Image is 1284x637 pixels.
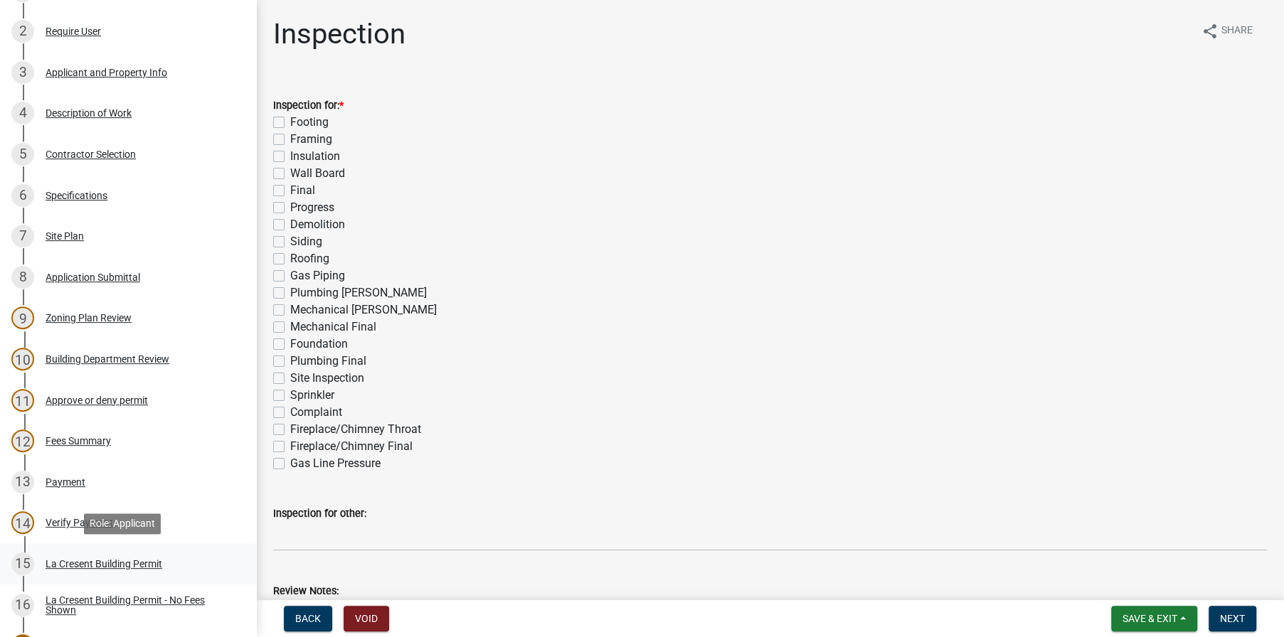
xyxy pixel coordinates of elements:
label: Mechanical [PERSON_NAME] [290,301,437,318]
label: Gas Line Pressure [290,455,381,472]
div: 3 [11,61,34,84]
label: Sprinkler [290,387,334,404]
div: 16 [11,594,34,616]
button: Save & Exit [1111,606,1197,631]
label: Demolition [290,216,345,233]
span: Next [1220,613,1245,624]
div: 7 [11,225,34,247]
div: 5 [11,143,34,166]
div: 2 [11,20,34,43]
button: Back [284,606,332,631]
label: Plumbing Final [290,353,366,370]
div: Contractor Selection [46,149,136,159]
div: Payment [46,477,85,487]
label: Insulation [290,148,340,165]
label: Siding [290,233,322,250]
div: Role: Applicant [84,513,161,534]
div: Description of Work [46,108,132,118]
button: Next [1209,606,1256,631]
label: Footing [290,114,329,131]
div: 8 [11,266,34,289]
h1: Inspection [273,17,405,51]
div: 14 [11,511,34,534]
div: Zoning Plan Review [46,313,132,323]
div: 12 [11,429,34,452]
label: Inspection for: [273,101,344,111]
div: Application Submittal [46,272,140,282]
button: Void [344,606,389,631]
div: Applicant and Property Info [46,68,167,77]
div: Specifications [46,191,107,200]
div: 11 [11,389,34,412]
i: share [1201,23,1219,40]
label: Site Inspection [290,370,364,387]
div: 6 [11,184,34,207]
label: Mechanical Final [290,318,376,336]
label: Roofing [290,250,329,267]
div: 4 [11,102,34,124]
div: Fees Summary [46,436,111,446]
div: La Cresent Building Permit [46,559,162,569]
div: Approve or deny permit [46,395,148,405]
label: Complaint [290,404,342,421]
span: Back [295,613,321,624]
div: Verify Payment [46,518,113,528]
label: Fireplace/Chimney Throat [290,421,421,438]
label: Final [290,182,315,199]
label: Wall Board [290,165,345,182]
label: Progress [290,199,334,216]
div: 9 [11,306,34,329]
label: Plumbing [PERSON_NAME] [290,284,427,301]
label: Gas Piping [290,267,345,284]
span: Share [1221,23,1253,40]
label: Fireplace/Chimney Final [290,438,413,455]
div: 15 [11,552,34,575]
div: Require User [46,26,101,36]
button: shareShare [1190,17,1264,45]
div: La Cresent Building Permit - No Fees Shown [46,595,233,615]
div: 13 [11,471,34,493]
label: Review Notes: [273,587,339,596]
div: Building Department Review [46,354,169,364]
div: 10 [11,348,34,370]
div: Site Plan [46,231,84,241]
label: Framing [290,131,332,148]
span: Save & Exit [1123,613,1177,624]
label: Foundation [290,336,348,353]
label: Inspection for other: [273,509,366,519]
